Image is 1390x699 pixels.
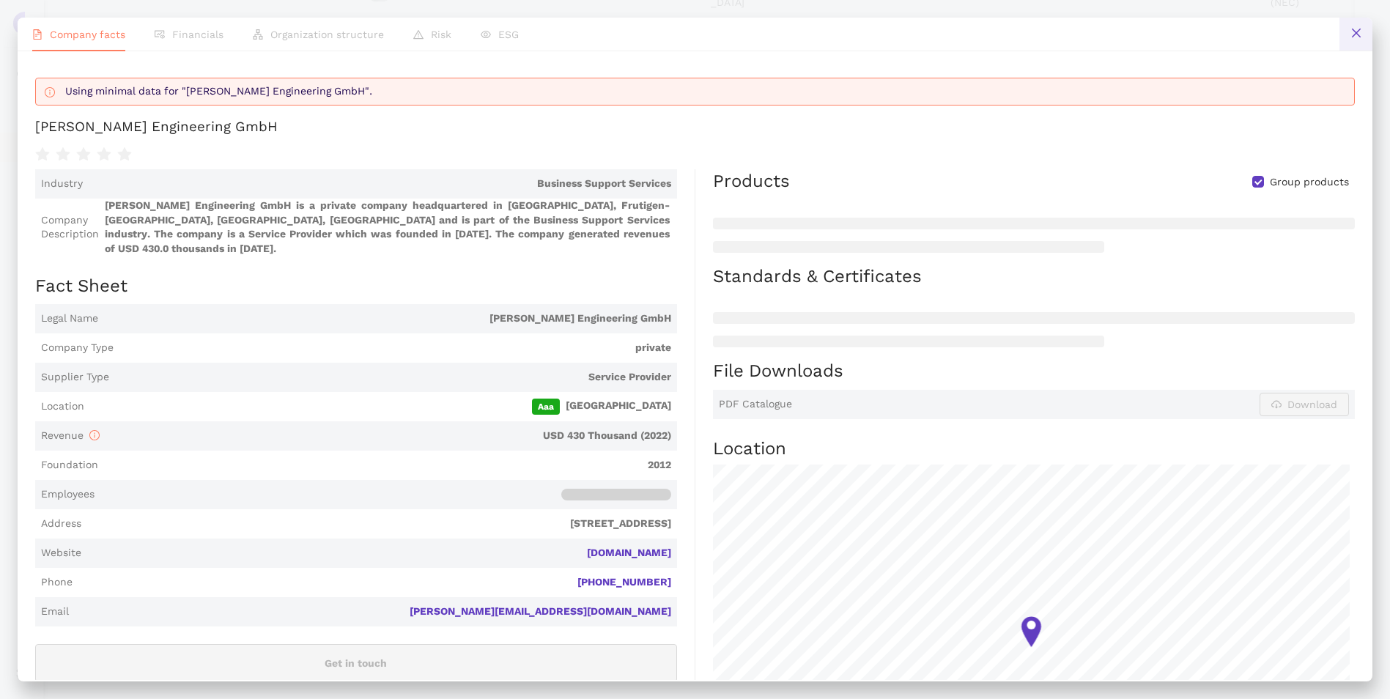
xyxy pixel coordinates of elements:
[41,604,69,619] span: Email
[719,397,792,412] span: PDF Catalogue
[41,546,81,561] span: Website
[89,177,671,191] span: Business Support Services
[35,117,278,136] div: [PERSON_NAME] Engineering GmbH
[50,29,125,40] span: Company facts
[1339,18,1372,51] button: close
[106,429,671,443] span: USD 430 Thousand (2022)
[713,359,1355,384] h2: File Downloads
[35,147,50,162] span: star
[713,265,1355,289] h2: Standards & Certificates
[41,458,98,473] span: Foundation
[41,399,84,414] span: Location
[41,517,81,531] span: Address
[76,147,91,162] span: star
[90,399,671,415] span: [GEOGRAPHIC_DATA]
[115,370,671,385] span: Service Provider
[41,311,98,326] span: Legal Name
[41,429,100,441] span: Revenue
[45,87,55,97] span: info-circle
[431,29,451,40] span: Risk
[41,487,95,502] span: Employees
[35,274,677,299] h2: Fact Sheet
[41,177,83,191] span: Industry
[1350,27,1362,39] span: close
[97,147,111,162] span: star
[41,341,114,355] span: Company Type
[105,199,671,256] span: [PERSON_NAME] Engineering GmbH is a private company headquartered in [GEOGRAPHIC_DATA], Frutigen-...
[104,311,671,326] span: [PERSON_NAME] Engineering GmbH
[65,84,1348,99] div: Using minimal data for "[PERSON_NAME] Engineering GmbH".
[713,169,790,194] div: Products
[41,370,109,385] span: Supplier Type
[481,29,491,40] span: eye
[155,29,165,40] span: fund-view
[119,341,671,355] span: private
[172,29,223,40] span: Financials
[104,458,671,473] span: 2012
[1264,175,1355,190] span: Group products
[41,213,99,242] span: Company Description
[498,29,519,40] span: ESG
[41,575,73,590] span: Phone
[89,430,100,440] span: info-circle
[117,147,132,162] span: star
[253,29,263,40] span: apartment
[413,29,424,40] span: warning
[270,29,384,40] span: Organization structure
[713,437,1355,462] h2: Location
[87,517,671,531] span: [STREET_ADDRESS]
[56,147,70,162] span: star
[532,399,560,415] span: Aaa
